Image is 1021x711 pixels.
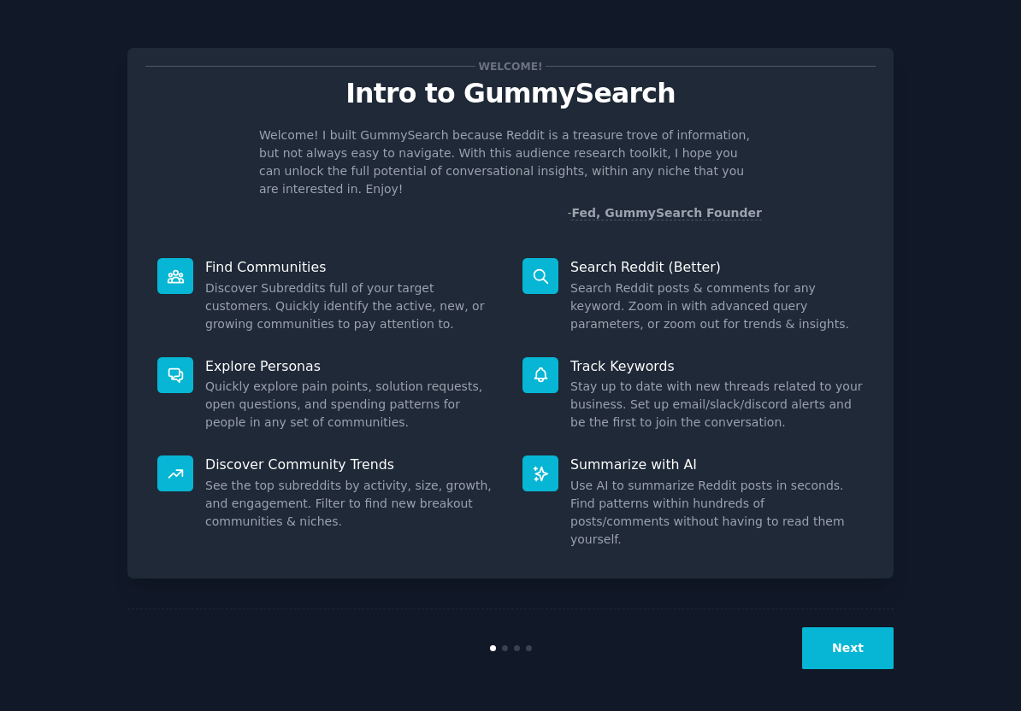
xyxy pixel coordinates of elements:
p: Track Keywords [570,357,864,375]
button: Next [802,627,894,669]
p: Welcome! I built GummySearch because Reddit is a treasure trove of information, but not always ea... [259,126,762,198]
p: Summarize with AI [570,455,864,473]
div: - [567,204,762,222]
p: Discover Community Trends [205,455,499,473]
dd: See the top subreddits by activity, size, growth, and engagement. Filter to find new breakout com... [205,477,499,531]
a: Fed, GummySearch Founder [571,206,762,220]
dd: Stay up to date with new threads related to your business. Set up email/slack/discord alerts and ... [570,378,864,432]
p: Explore Personas [205,357,499,375]
p: Intro to GummySearch [145,79,876,109]
dd: Use AI to summarize Reddit posts in seconds. Find patterns within hundreds of posts/comments with... [570,477,864,549]
p: Find Communities [205,258,499,276]
span: Welcome! [475,57,546,75]
p: Search Reddit (Better) [570,258,864,276]
dd: Quickly explore pain points, solution requests, open questions, and spending patterns for people ... [205,378,499,432]
dd: Search Reddit posts & comments for any keyword. Zoom in with advanced query parameters, or zoom o... [570,279,864,333]
dd: Discover Subreddits full of your target customers. Quickly identify the active, new, or growing c... [205,279,499,333]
